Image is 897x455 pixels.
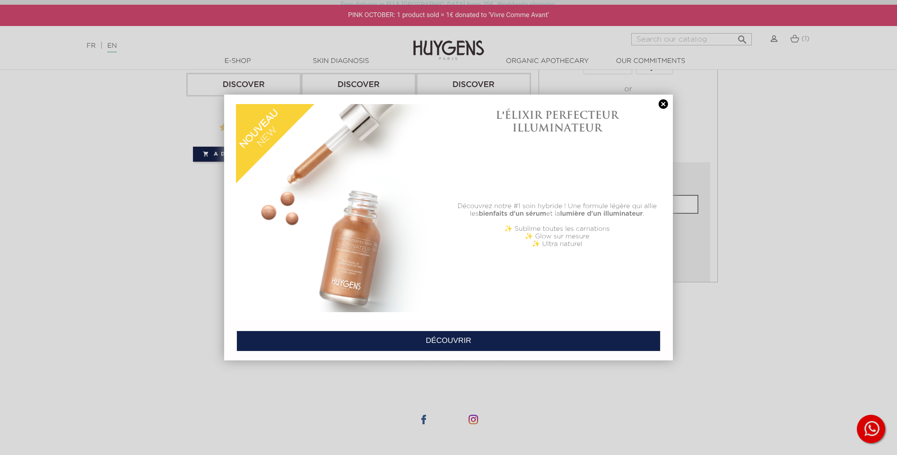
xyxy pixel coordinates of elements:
[453,109,661,134] h1: L'ÉLIXIR PERFECTEUR ILLUMINATEUR
[453,233,661,240] p: ✨ Glow sur mesure
[453,225,661,233] p: ✨ Sublime toutes les carnations
[560,210,643,217] b: lumière d'un illuminateur
[236,331,661,351] a: DÉCOUVRIR
[453,240,661,248] p: ✨ Ultra naturel
[453,202,661,218] p: Découvrez notre #1 soin hybride ! Une formule légère qui allie les et la .
[479,210,546,217] b: bienfaits d'un sérum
